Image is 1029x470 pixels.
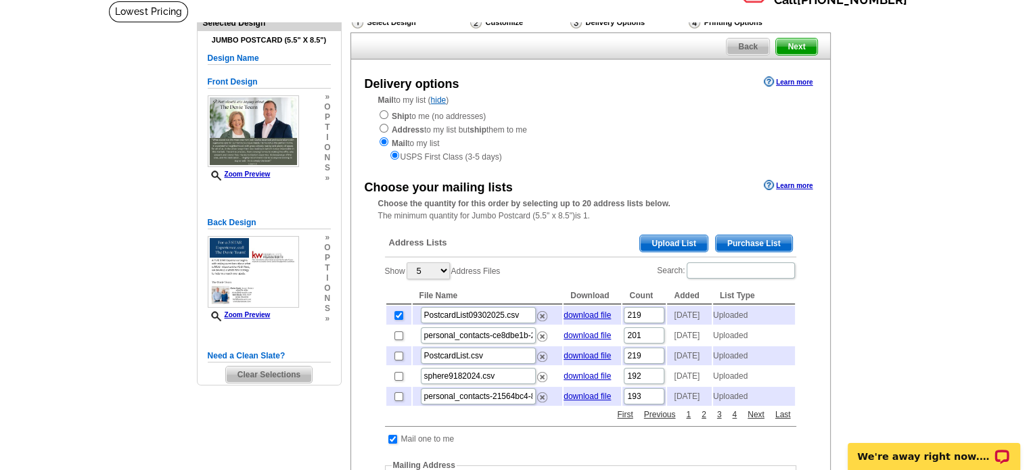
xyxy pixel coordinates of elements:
img: small-thumb.jpg [208,236,299,308]
label: Show Address Files [385,261,501,281]
div: USPS First Class (3-5 days) [378,149,803,163]
span: n [324,293,330,304]
strong: Choose the quantity for this order by selecting up to 20 address lists below. [378,199,670,208]
img: Select Design [352,16,363,28]
img: Delivery Options [570,16,582,28]
span: n [324,153,330,163]
h5: Need a Clean Slate? [208,350,331,362]
img: delete.png [537,392,547,402]
span: o [324,243,330,253]
span: p [324,253,330,263]
td: [DATE] [667,367,711,385]
a: 3 [714,408,725,421]
strong: Ship [392,112,409,121]
a: download file [564,392,611,401]
div: Choose your mailing lists [365,179,513,197]
input: Search: [687,262,795,279]
strong: Address [392,125,424,135]
td: [DATE] [667,346,711,365]
span: Purchase List [716,235,792,252]
a: Remove this list [537,369,547,379]
span: » [324,314,330,324]
th: Count [622,287,666,304]
td: Uploaded [713,346,795,365]
span: s [324,163,330,173]
span: i [324,133,330,143]
span: p [324,112,330,122]
a: Learn more [764,76,813,87]
h5: Design Name [208,52,331,65]
img: small-thumb.jpg [208,95,299,167]
th: Added [667,287,711,304]
a: download file [564,351,611,360]
h5: Back Design [208,216,331,229]
img: Printing Options & Summary [689,16,700,28]
span: Back [727,39,769,55]
img: delete.png [537,331,547,342]
img: delete.png [537,311,547,321]
a: Remove this list [537,349,547,358]
td: [DATE] [667,306,711,325]
a: 1 [683,408,694,421]
span: t [324,122,330,133]
td: Uploaded [713,326,795,345]
div: Select Design [350,16,469,32]
a: Zoom Preview [208,311,271,319]
td: Uploaded [713,387,795,406]
a: 4 [729,408,740,421]
td: [DATE] [667,326,711,345]
a: download file [564,310,611,320]
span: o [324,143,330,153]
span: » [324,92,330,102]
a: Last [772,408,794,421]
td: Mail one to me [401,432,455,446]
h4: Jumbo Postcard (5.5" x 8.5") [208,36,331,45]
span: » [324,173,330,183]
span: o [324,102,330,112]
a: Zoom Preview [208,170,271,178]
div: to my list ( ) [351,94,830,163]
span: o [324,283,330,293]
td: Uploaded [713,367,795,385]
a: download file [564,371,611,381]
strong: Mail [392,139,407,148]
a: Back [726,38,770,55]
td: Uploaded [713,306,795,325]
div: Customize [469,16,569,29]
span: Next [776,39,817,55]
div: to me (no addresses) to my list but them to me to my list [378,109,803,163]
label: Search: [657,261,796,280]
td: [DATE] [667,387,711,406]
a: Remove this list [537,329,547,338]
a: Previous [641,408,679,421]
th: Download [564,287,621,304]
img: delete.png [537,372,547,382]
span: i [324,273,330,283]
select: ShowAddress Files [407,262,450,279]
span: t [324,263,330,273]
a: Learn more [764,180,813,191]
strong: ship [470,125,486,135]
th: File Name [413,287,563,304]
a: Remove this list [537,390,547,399]
a: Remove this list [537,308,547,318]
a: 2 [698,408,710,421]
div: Printing Options [687,16,808,29]
a: Next [744,408,768,421]
div: Selected Design [198,16,341,29]
span: Clear Selections [226,367,312,383]
span: » [324,233,330,243]
div: Delivery Options [569,16,687,32]
span: s [324,304,330,314]
iframe: LiveChat chat widget [839,427,1029,470]
span: Address Lists [389,237,447,249]
th: List Type [713,287,795,304]
img: Customize [470,16,482,28]
img: delete.png [537,352,547,362]
div: Delivery options [365,75,459,93]
a: First [614,408,636,421]
span: Upload List [640,235,707,252]
strong: Mail [378,95,394,105]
